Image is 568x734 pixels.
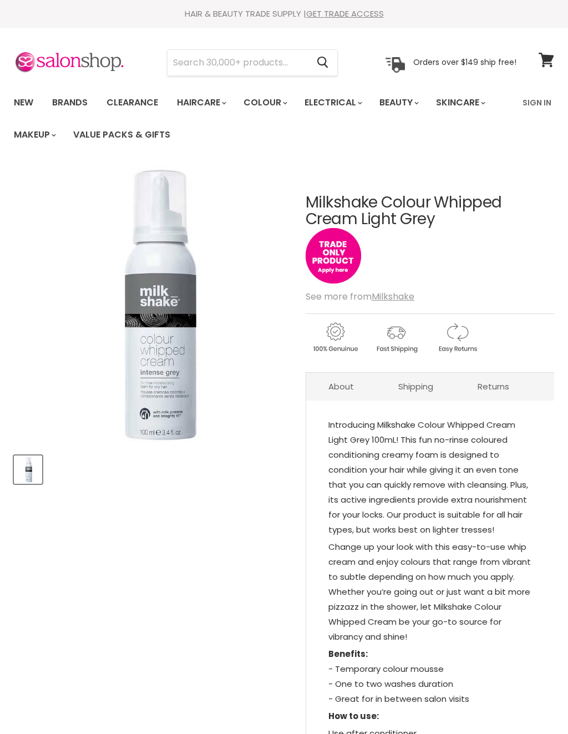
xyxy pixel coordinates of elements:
button: Search [308,50,337,75]
img: shipping.gif [367,321,425,355]
ul: Main menu [6,87,516,151]
strong: How to use: [328,710,379,722]
img: tradeonly_small.jpg [306,228,361,284]
a: Skincare [428,91,492,114]
span: See more from [306,290,414,303]
form: Product [167,49,338,76]
strong: Benefits: [328,648,368,660]
a: GET TRADE ACCESS [306,8,384,19]
input: Search [168,50,308,75]
h1: Milkshake Colour Whipped Cream Light Grey [306,194,554,229]
a: Beauty [371,91,425,114]
a: Colour [235,91,294,114]
img: returns.gif [428,321,486,355]
p: - Temporary colour mousse - One to two washes duration - Great for in between salon visits [328,646,532,708]
a: Haircare [169,91,233,114]
img: Milkshake Colour Whipped Cream Light Grey [14,166,292,444]
img: genuine.gif [306,321,364,355]
a: Electrical [296,91,369,114]
a: About [306,373,376,400]
img: Milkshake Colour Whipped Cream Light Grey [15,457,41,483]
a: Makeup [6,123,63,146]
p: Orders over $149 ship free! [413,57,516,67]
div: Milkshake Colour Whipped Cream Light Grey image. Click or Scroll to Zoom. [14,166,292,445]
button: Milkshake Colour Whipped Cream Light Grey [14,455,42,484]
a: New [6,91,42,114]
a: Sign In [516,91,558,114]
p: Change up your look with this easy-to-use whip cream and enjoy colours that range from vibrant to... [328,539,532,646]
a: Shipping [376,373,455,400]
div: Product thumbnails [12,452,294,484]
a: Returns [455,373,531,400]
a: Clearance [98,91,166,114]
p: Introducing Milkshake Colour Whipped Cream Light Grey 100mL! This fun no-rinse coloured condition... [328,417,532,539]
a: Value Packs & Gifts [65,123,179,146]
a: Brands [44,91,96,114]
a: Milkshake [372,290,414,303]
